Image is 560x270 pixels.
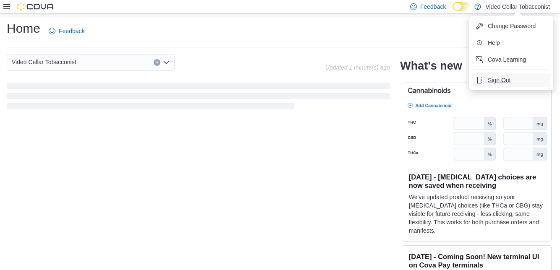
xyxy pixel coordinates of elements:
[400,59,462,73] h2: What's new
[59,27,84,35] span: Feedback
[473,53,550,66] button: Cova Learning
[409,193,544,235] p: We've updated product receiving so your [MEDICAL_DATA] choices (like THCa or CBG) stay visible fo...
[473,36,550,49] button: Help
[12,57,76,67] span: Video Cellar Tobacconist
[7,84,390,111] span: Loading
[17,3,55,11] img: Cova
[325,64,390,71] p: Updated 1 minute(s) ago
[485,2,550,12] p: Video Cellar Tobacconist
[473,73,550,87] button: Sign Out
[488,22,536,30] span: Change Password
[7,20,40,37] h1: Home
[488,55,526,64] span: Cova Learning
[45,23,88,39] a: Feedback
[473,19,550,33] button: Change Password
[488,39,500,47] span: Help
[420,3,446,11] span: Feedback
[453,2,470,11] input: Dark Mode
[163,59,170,66] button: Open list of options
[409,252,544,269] h3: [DATE] - Coming Soon! New terminal UI on Cova Pay terminals
[409,173,544,190] h3: [DATE] - [MEDICAL_DATA] choices are now saved when receiving
[488,76,510,84] span: Sign Out
[154,59,160,66] button: Clear input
